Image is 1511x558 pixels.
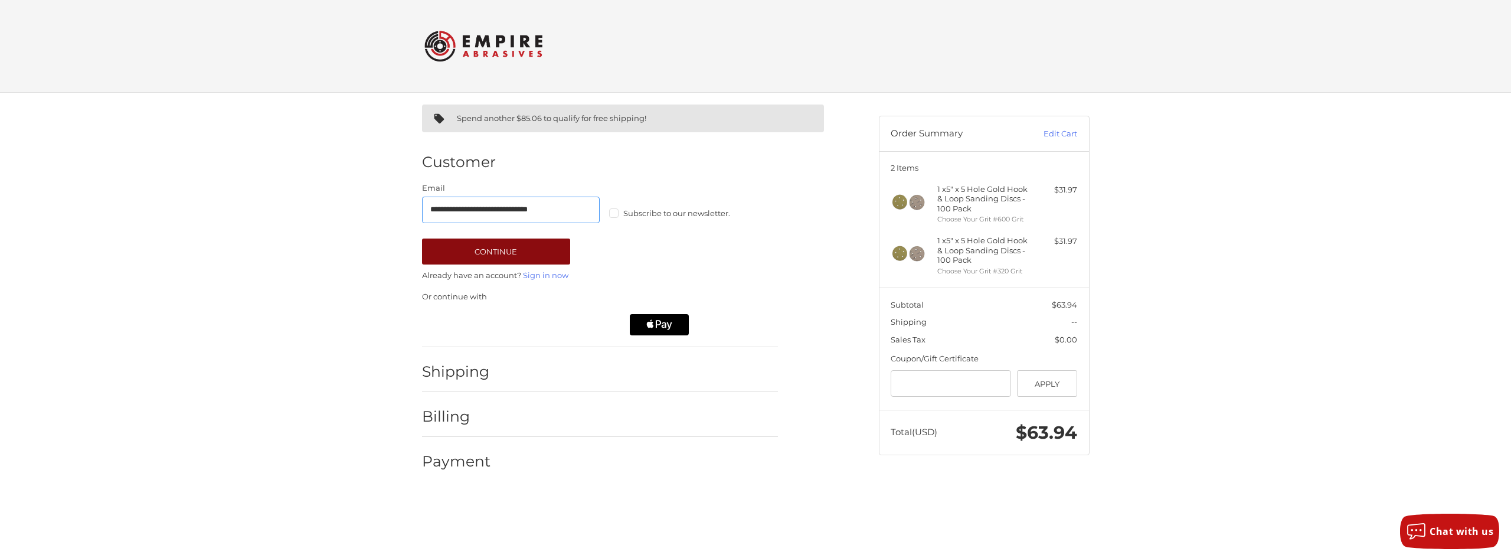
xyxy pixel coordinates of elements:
[891,300,924,309] span: Subtotal
[422,407,491,426] h2: Billing
[524,314,619,335] iframe: PayPal-paylater
[1018,128,1077,140] a: Edit Cart
[1430,525,1493,538] span: Chat with us
[1052,300,1077,309] span: $63.94
[1400,514,1499,549] button: Chat with us
[891,353,1077,365] div: Coupon/Gift Certificate
[891,335,925,344] span: Sales Tax
[523,270,568,280] a: Sign in now
[422,452,491,471] h2: Payment
[422,363,491,381] h2: Shipping
[422,291,778,303] p: Or continue with
[891,370,1011,397] input: Gift Certificate or Coupon Code
[424,23,542,69] img: Empire Abrasives
[1055,335,1077,344] span: $0.00
[422,182,600,194] label: Email
[457,113,646,123] span: Spend another $85.06 to qualify for free shipping!
[623,208,730,218] span: Subscribe to our newsletter.
[1016,422,1077,443] span: $63.94
[937,184,1028,213] h4: 1 x 5" x 5 Hole Gold Hook & Loop Sanding Discs - 100 Pack
[418,314,512,335] iframe: PayPal-paypal
[1071,317,1077,327] span: --
[891,317,927,327] span: Shipping
[937,214,1028,224] li: Choose Your Grit #600 Grit
[1031,184,1077,196] div: $31.97
[1031,236,1077,247] div: $31.97
[937,266,1028,276] li: Choose Your Grit #320 Grit
[1017,370,1078,397] button: Apply
[422,239,570,265] button: Continue
[422,153,496,171] h2: Customer
[891,163,1077,172] h3: 2 Items
[937,236,1028,265] h4: 1 x 5" x 5 Hole Gold Hook & Loop Sanding Discs - 100 Pack
[891,128,1018,140] h3: Order Summary
[422,270,778,282] p: Already have an account?
[891,426,937,438] span: Total (USD)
